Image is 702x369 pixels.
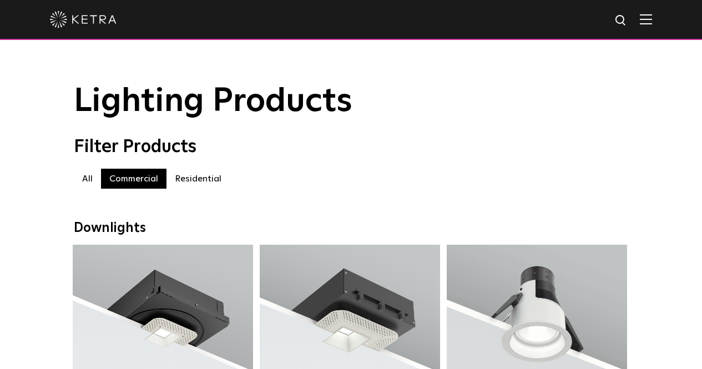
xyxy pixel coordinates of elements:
div: Downlights [74,220,629,236]
img: search icon [614,14,628,28]
span: Lighting Products [74,85,352,118]
label: Commercial [101,169,166,189]
div: Filter Products [74,137,629,158]
img: Hamburger%20Nav.svg [640,14,652,24]
label: All [74,169,101,189]
label: Residential [166,169,230,189]
img: ketra-logo-2019-white [50,11,117,28]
